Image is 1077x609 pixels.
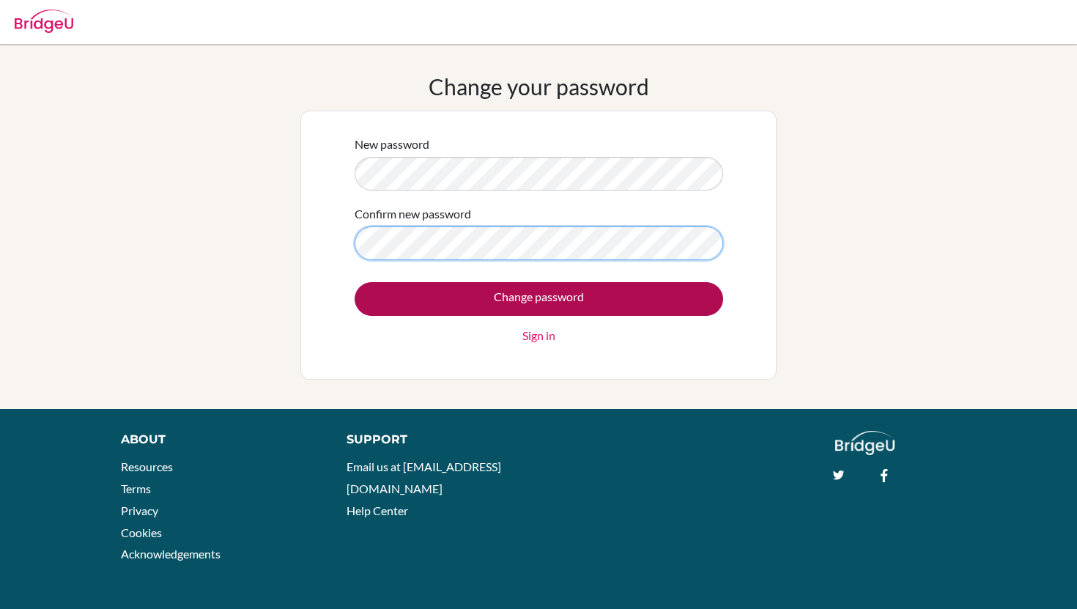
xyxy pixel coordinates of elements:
a: Sign in [522,327,555,344]
a: Email us at [EMAIL_ADDRESS][DOMAIN_NAME] [347,459,501,495]
label: New password [355,136,429,153]
input: Change password [355,282,723,316]
a: Terms [121,481,151,495]
img: Bridge-U [15,10,73,33]
label: Confirm new password [355,205,471,223]
div: Support [347,431,524,449]
a: Privacy [121,503,158,517]
h1: Change your password [429,73,649,100]
img: logo_white@2x-f4f0deed5e89b7ecb1c2cc34c3e3d731f90f0f143d5ea2071677605dd97b5244.png [835,431,895,455]
a: Help Center [347,503,408,517]
a: Resources [121,459,173,473]
div: About [121,431,314,449]
a: Cookies [121,525,162,539]
a: Acknowledgements [121,547,221,561]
